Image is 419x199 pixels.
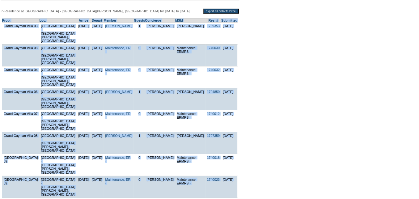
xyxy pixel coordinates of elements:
[134,176,145,198] td: 0
[207,68,220,72] a: 1740032
[105,68,131,75] a: Maintenance, ER -
[40,176,77,198] td: [GEOGRAPHIC_DATA] - [GEOGRAPHIC_DATA][PERSON_NAME], [GEOGRAPHIC_DATA]
[207,24,220,28] a: 1769353
[134,23,145,44] td: 1
[145,66,175,88] td: [PERSON_NAME]
[175,154,205,176] td: Maintenance, ERMRS -
[207,90,220,94] a: 1794850
[145,176,175,198] td: [PERSON_NAME]
[90,176,104,198] td: [DATE]
[2,132,39,154] td: Grand Cayman Villa 08
[77,176,91,198] td: [DATE]
[2,176,39,198] td: [GEOGRAPHIC_DATA] 09
[175,23,205,44] td: [PERSON_NAME]
[145,132,175,154] td: [PERSON_NAME]
[221,23,238,44] td: [DATE]
[221,176,238,198] td: [DATE]
[175,132,205,154] td: [PERSON_NAME]
[221,44,238,66] td: [DATE]
[175,88,205,110] td: [PERSON_NAME]
[145,110,175,132] td: [PERSON_NAME]
[221,154,238,176] td: [DATE]
[145,88,175,110] td: [PERSON_NAME]
[90,154,104,176] td: [DATE]
[2,66,39,88] td: Grand Cayman Villa 04
[79,19,88,22] a: Arrive
[145,23,175,44] td: [PERSON_NAME]
[105,178,131,185] a: Maintenance, ER -
[77,132,91,154] td: [DATE]
[90,44,104,66] td: [DATE]
[2,23,39,44] td: Grand Cayman Villa 03
[221,19,237,22] a: Submitted
[105,112,131,119] a: Maintenance, ER -
[77,110,91,132] td: [DATE]
[90,88,104,110] td: [DATE]
[40,19,46,22] a: Loc.
[145,154,175,176] td: [PERSON_NAME]
[90,132,104,154] td: [DATE]
[40,132,77,154] td: [GEOGRAPHIC_DATA] - [GEOGRAPHIC_DATA][PERSON_NAME], [GEOGRAPHIC_DATA]
[207,134,220,138] a: 1797359
[40,110,77,132] td: [GEOGRAPHIC_DATA] - [GEOGRAPHIC_DATA][PERSON_NAME], [GEOGRAPHIC_DATA]
[2,110,39,132] td: Grand Cayman Villa 07
[2,19,11,22] a: Prop.
[105,156,131,163] a: Maintenance, ER -
[134,154,145,176] td: 0
[90,110,104,132] td: [DATE]
[105,46,131,53] a: Maintenance, ER -
[105,134,133,138] a: [PERSON_NAME]
[2,88,39,110] td: Grand Cayman Villa 06
[77,66,91,88] td: [DATE]
[77,88,91,110] td: [DATE]
[2,154,39,176] td: [GEOGRAPHIC_DATA] 09
[40,23,77,44] td: [GEOGRAPHIC_DATA] - [GEOGRAPHIC_DATA][PERSON_NAME], [GEOGRAPHIC_DATA]
[105,24,133,28] a: [PERSON_NAME]
[145,44,175,66] td: [PERSON_NAME]
[175,176,205,198] td: Maintenance, ERMRS -
[175,19,183,22] a: MSM
[209,19,218,22] a: Res. #
[207,178,220,181] a: 1740023
[90,66,104,88] td: [DATE]
[2,44,39,66] td: Grand Cayman Villa 03
[134,44,145,66] td: 0
[40,44,77,66] td: [GEOGRAPHIC_DATA] - [GEOGRAPHIC_DATA][PERSON_NAME], [GEOGRAPHIC_DATA]
[203,9,239,14] input: Export All Data To Excel
[134,66,145,88] td: 0
[40,154,77,176] td: [GEOGRAPHIC_DATA] - [GEOGRAPHIC_DATA][PERSON_NAME], [GEOGRAPHIC_DATA]
[221,66,238,88] td: [DATE]
[134,110,145,132] td: 0
[145,19,161,22] a: Concierge
[207,156,220,159] a: 1740018
[1,9,190,13] span: In-Residence at [GEOGRAPHIC_DATA] - [GEOGRAPHIC_DATA][PERSON_NAME], [GEOGRAPHIC_DATA] for [DATE] ...
[134,132,145,154] td: 1
[92,19,102,22] a: Depart
[175,66,205,88] td: Maintenance, ERMRS -
[77,23,91,44] td: [DATE]
[40,66,77,88] td: [GEOGRAPHIC_DATA] - [GEOGRAPHIC_DATA][PERSON_NAME], [GEOGRAPHIC_DATA]
[221,110,238,132] td: [DATE]
[207,46,220,50] a: 1740030
[77,154,91,176] td: [DATE]
[134,19,145,22] a: Guests
[221,132,238,154] td: [DATE]
[77,44,91,66] td: [DATE]
[207,112,220,116] a: 1740012
[40,88,77,110] td: [GEOGRAPHIC_DATA] - [GEOGRAPHIC_DATA][PERSON_NAME], [GEOGRAPHIC_DATA]
[134,88,145,110] td: 1
[175,44,205,66] td: Maintenance, ERMRS -
[104,19,116,22] a: Member
[175,110,205,132] td: Maintenance, ERMRS -
[105,90,133,94] a: [PERSON_NAME]
[90,23,104,44] td: [DATE]
[221,88,238,110] td: [DATE]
